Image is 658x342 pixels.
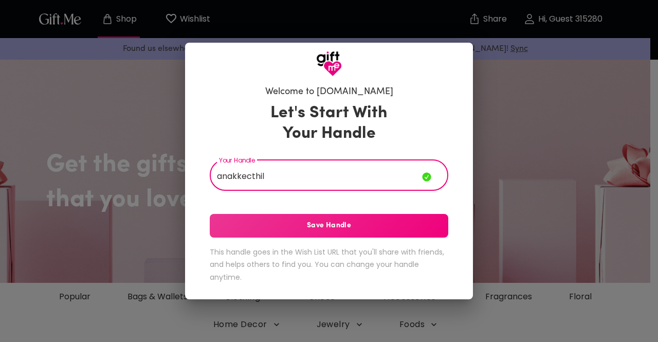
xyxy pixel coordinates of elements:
input: Your Handle [210,162,422,191]
img: GiftMe Logo [316,51,342,77]
span: Save Handle [210,220,448,231]
h3: Let's Start With Your Handle [258,103,400,144]
h6: Welcome to [DOMAIN_NAME] [265,86,393,98]
h6: This handle goes in the Wish List URL that you'll share with friends, and helps others to find yo... [210,246,448,284]
button: Save Handle [210,214,448,238]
